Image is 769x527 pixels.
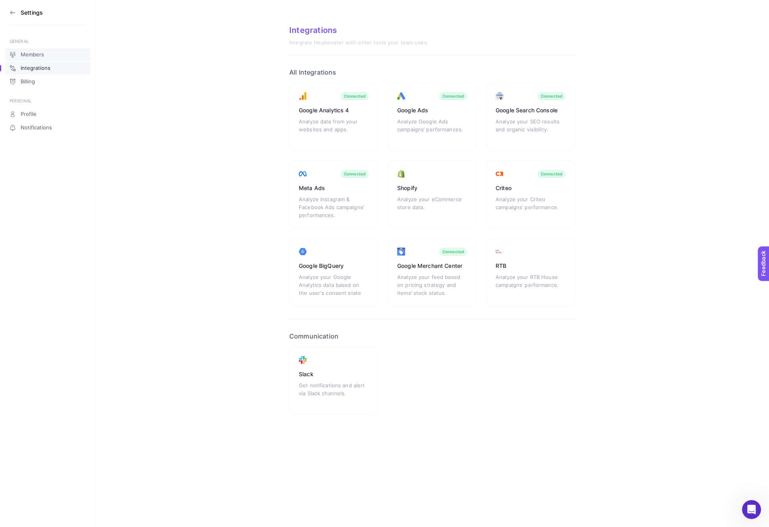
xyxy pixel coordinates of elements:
[5,2,30,9] span: Feedback
[496,106,565,114] div: Google Search Console
[289,332,575,340] h2: Communication
[289,68,575,76] h2: All Integrations
[442,249,464,254] div: Connected
[10,98,86,104] div: PERSONAL
[496,117,565,141] div: Analyze your SEO results and organic visibility.
[5,108,90,121] a: Profile
[397,117,467,141] div: Analyze Google Ads campaigns’ performances.
[299,117,369,141] div: Analyze data from your websites and apps.
[496,262,565,270] div: RTB
[397,262,467,270] div: Google Merchant Center
[21,65,50,71] span: Integrations
[299,106,369,114] div: Google Analytics 4
[541,94,562,98] div: Connected
[299,370,369,378] div: Slack
[5,62,90,75] a: Integrations
[496,184,565,192] div: Criteo
[397,195,467,219] div: Analyze your eCommerce store data.
[299,262,369,270] div: Google BigQuery
[442,94,464,98] div: Connected
[21,79,35,85] span: Billing
[289,40,575,46] div: Integrate Heybooster with other tools your team uses.
[397,106,467,114] div: Google Ads
[344,94,365,98] div: Connected
[397,184,467,192] div: Shopify
[344,171,365,176] div: Connected
[5,48,90,61] a: Members
[5,75,90,88] a: Billing
[5,121,90,134] a: Notifications
[299,381,369,405] div: Get notifications and alert via Slack channels.
[742,500,761,519] iframe: Intercom live chat
[496,195,565,219] div: Analyze your Criteo campaigns’ performance.
[496,273,565,297] div: Analyze your RTB House campaigns’ performance.
[299,195,369,219] div: Analyze Instagram & Facebook Ads campaigns’ performances.
[21,111,37,117] span: Profile
[10,38,86,44] div: GENERAL
[299,273,369,297] div: Analyze your Google Analytics data based on the user's consent state
[299,184,369,192] div: Meta Ads
[21,52,44,58] span: Members
[541,171,562,176] div: Connected
[21,125,52,131] span: Notifications
[397,273,467,297] div: Analyze your feed based on pricing strategy and items’ stock status.
[21,10,43,16] h3: Settings
[289,25,575,35] div: Integrations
